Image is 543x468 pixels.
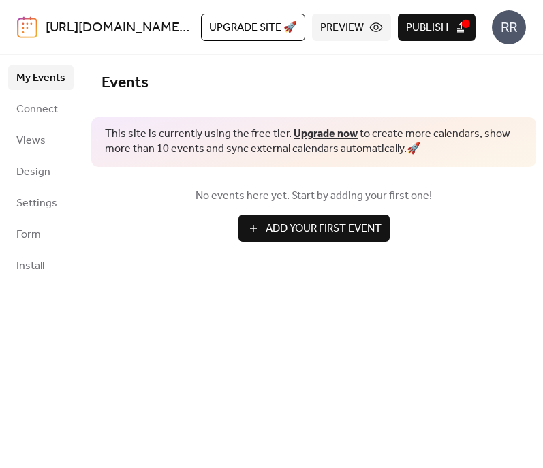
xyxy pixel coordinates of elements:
[16,164,50,181] span: Design
[201,14,305,41] button: Upgrade site 🚀
[16,133,46,149] span: Views
[320,20,364,36] span: Preview
[17,16,37,38] img: logo
[16,196,57,212] span: Settings
[16,227,41,243] span: Form
[16,258,44,275] span: Install
[294,123,358,144] a: Upgrade now
[8,191,74,215] a: Settings
[16,102,58,118] span: Connect
[102,68,149,98] span: Events
[8,222,74,247] a: Form
[492,10,526,44] div: RR
[46,15,189,41] a: [URL][DOMAIN_NAME]
[8,253,74,278] a: Install
[406,20,448,36] span: Publish
[312,14,391,41] button: Preview
[398,14,476,41] button: Publish
[209,20,297,36] span: Upgrade site 🚀
[8,97,74,121] a: Connect
[266,221,382,237] span: Add Your First Event
[238,215,390,242] button: Add Your First Event
[8,128,74,153] a: Views
[16,70,65,87] span: My Events
[102,215,526,242] a: Add Your First Event
[8,159,74,184] a: Design
[8,65,74,90] a: My Events
[105,127,523,157] span: This site is currently using the free tier. to create more calendars, show more than 10 events an...
[102,188,526,204] span: No events here yet. Start by adding your first one!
